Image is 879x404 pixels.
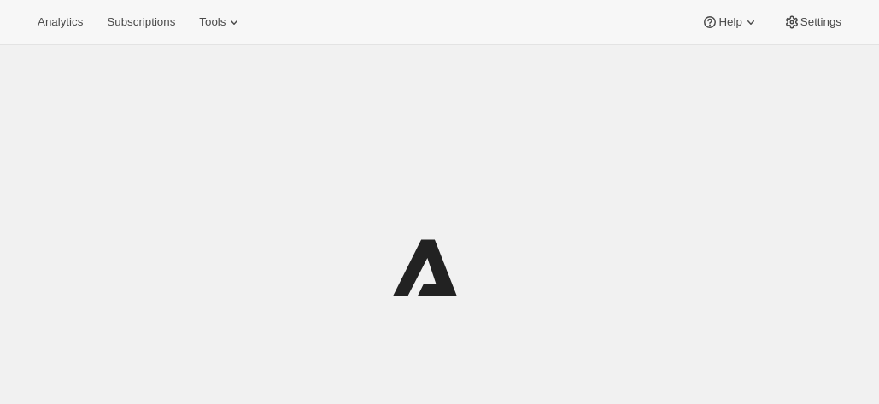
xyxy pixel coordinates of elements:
span: Settings [800,15,841,29]
button: Tools [189,10,253,34]
span: Tools [199,15,226,29]
button: Subscriptions [97,10,185,34]
button: Help [691,10,769,34]
button: Settings [773,10,852,34]
button: Analytics [27,10,93,34]
span: Help [718,15,741,29]
span: Analytics [38,15,83,29]
span: Subscriptions [107,15,175,29]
